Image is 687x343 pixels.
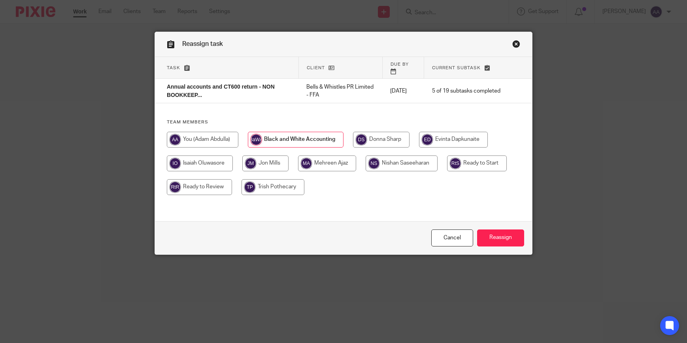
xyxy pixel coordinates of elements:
span: Due by [390,62,408,66]
p: Bells & Whistles PR Limited - FFA [305,83,374,99]
input: Reassign [477,229,524,246]
h4: Team members [167,119,520,125]
p: [DATE] [390,87,416,95]
span: Current subtask [432,66,481,70]
a: Close this dialog window [431,229,473,246]
td: 5 of 19 subtasks completed [424,79,508,103]
span: Reassign task [182,41,223,47]
span: Client [305,66,323,70]
a: Close this dialog window [512,40,520,51]
span: Annual accounts and CT600 return - NON BOOKKEEP... [167,84,274,98]
span: Task [167,66,180,70]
